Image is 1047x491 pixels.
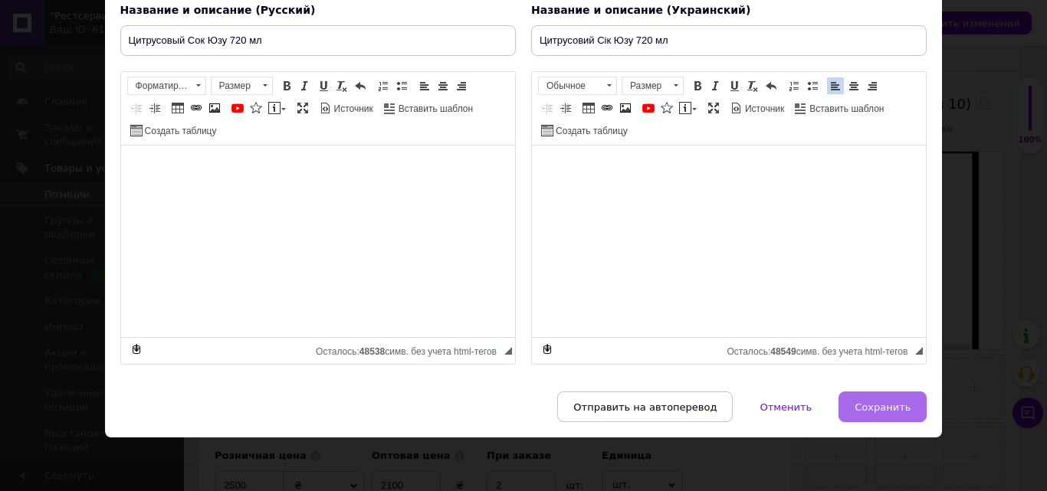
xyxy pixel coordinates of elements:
[539,77,602,94] span: Обычное
[435,77,451,94] a: По центру
[744,77,761,94] a: Убрать форматирование
[763,77,780,94] a: Отменить (Ctrl+Z)
[839,391,927,422] button: Сохранить
[760,401,812,413] span: Отменить
[46,82,513,98] p: Подходит для сладких и солёных блюд.
[532,146,926,337] iframe: Визуальный текстовый редактор, 3B6F6EC9-B759-4235-9EE1-1CB5E3B42210
[229,100,246,116] a: Добавить видео с YouTube
[504,347,512,355] span: Перетащите для изменения размера
[864,77,881,94] a: По правому краю
[640,100,657,116] a: Добавить видео с YouTube
[46,30,513,46] p: Добавлять в чай или коктейли.
[266,100,288,116] a: Вставить сообщение
[294,100,311,116] a: Развернуть
[120,4,316,16] span: Название и описание (Русский)
[617,100,634,116] a: Изображение
[728,100,786,116] a: Источник
[557,391,733,422] button: Отправить на автоперевод
[727,342,915,357] div: Подсчет символов
[804,77,821,94] a: Вставить / удалить маркированный список
[121,146,515,337] iframe: Визуальный текстовый редактор, 7367C105-947E-4916-85FB-82EF722484C6
[128,341,145,358] a: Сделать резервную копию сейчас
[726,77,743,94] a: Подчеркнутый (Ctrl+U)
[375,77,392,94] a: Вставить / удалить нумерованный список
[827,77,844,94] a: По левому краю
[248,100,264,116] a: Вставить иконку
[557,100,574,116] a: Увеличить отступ
[315,77,332,94] a: Подчеркнутый (Ctrl+U)
[333,77,350,94] a: Убрать форматирование
[580,100,597,116] a: Таблица
[539,100,556,116] a: Уменьшить отступ
[689,77,706,94] a: Полужирный (Ctrl+B)
[786,77,802,94] a: Вставить / удалить нумерованный список
[622,77,684,95] a: Размер
[539,122,630,139] a: Создать таблицу
[793,100,886,116] a: Вставить шаблон
[359,346,385,357] span: 48538
[770,346,796,357] span: 48549
[128,77,191,94] span: Форматирование
[677,100,699,116] a: Вставить сообщение
[352,77,369,94] a: Отменить (Ctrl+Z)
[553,125,628,138] span: Создать таблицу
[15,5,543,18] h3: Применение
[915,347,923,355] span: Перетащите для изменения размера
[211,77,273,95] a: Размер
[169,100,186,116] a: Таблица
[188,100,205,116] a: Вставить/Редактировать ссылку (Ctrl+L)
[382,100,475,116] a: Вставить шаблон
[206,100,223,116] a: Изображение
[46,108,513,124] p: Отлично сочетается с морепродуктами и овощами.
[573,401,717,413] span: Отправить на автоперевод
[658,100,675,116] a: Вставить иконку
[453,77,470,94] a: По правому краю
[297,77,313,94] a: Курсив (Ctrl+I)
[317,100,376,116] a: Источник
[416,77,433,94] a: По левому краю
[743,103,784,116] span: Источник
[622,77,668,94] span: Размер
[855,401,911,413] span: Сохранить
[538,77,617,95] a: Обычное
[396,103,473,116] span: Вставить шаблон
[707,77,724,94] a: Курсив (Ctrl+I)
[332,103,373,116] span: Источник
[46,56,513,72] p: Использовать как основу для [PERSON_NAME] и [PERSON_NAME].
[531,4,750,16] span: Название и описание (Украинский)
[599,100,615,116] a: Вставить/Редактировать ссылку (Ctrl+L)
[146,100,163,116] a: Увеличить отступ
[705,100,722,116] a: Развернуть
[127,77,206,95] a: Форматирование
[539,341,556,358] a: Сделать резервную копию сейчас
[393,77,410,94] a: Вставить / удалить маркированный список
[807,103,884,116] span: Вставить шаблон
[143,125,217,138] span: Создать таблицу
[743,391,828,422] button: Отменить
[128,122,219,139] a: Создать таблицу
[316,342,504,357] div: Подсчет символов
[128,100,145,116] a: Уменьшить отступ
[15,144,543,176] p: 👉 – это изысканный цитрусовый вкус Востока, который вдохновляет на кулинарные эксперименты.
[845,77,862,94] a: По центру
[28,146,111,157] strong: [PERSON_NAME]
[278,77,295,94] a: Полужирный (Ctrl+B)
[212,77,258,94] span: Размер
